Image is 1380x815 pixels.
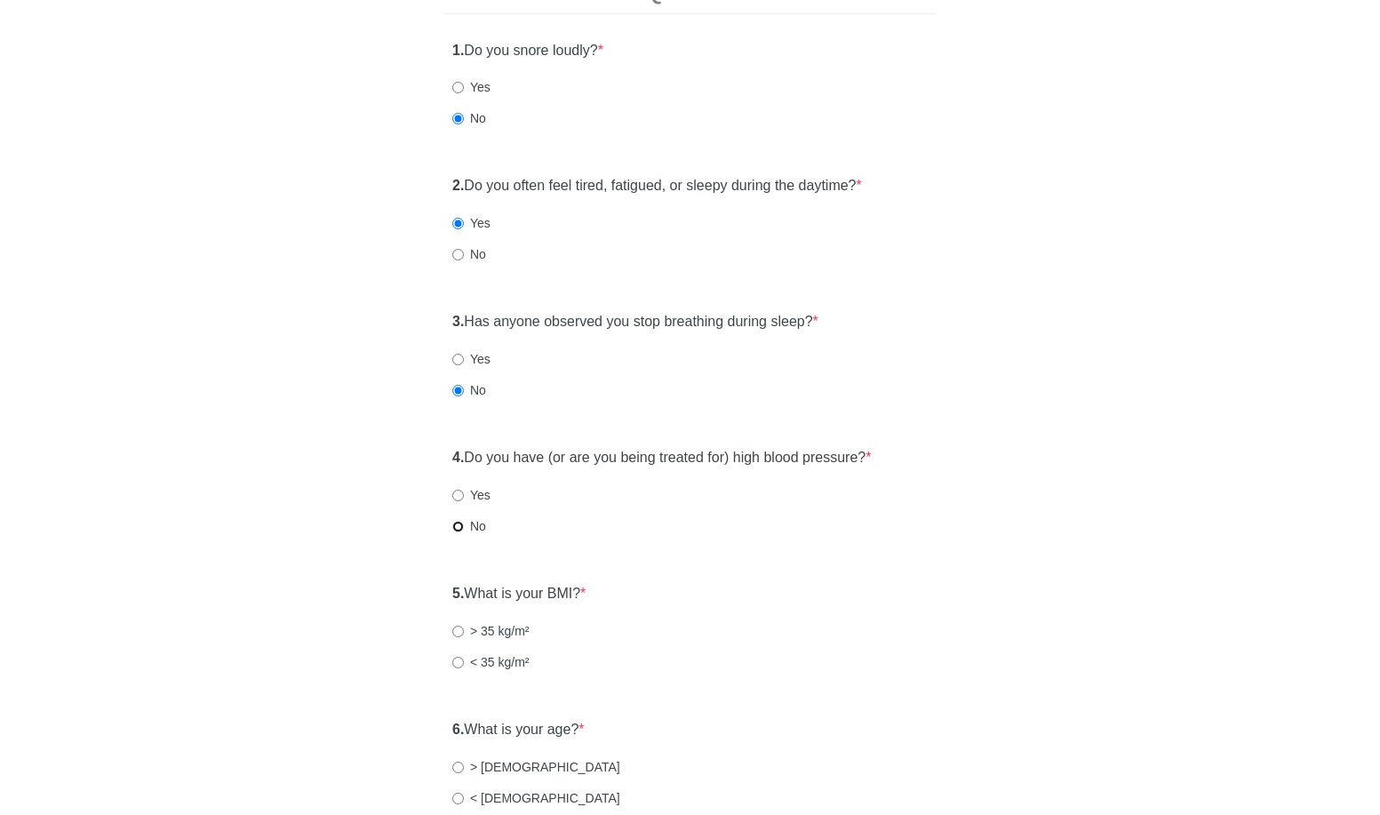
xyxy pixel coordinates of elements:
label: < 35 kg/m² [452,653,530,671]
label: Yes [452,214,491,232]
input: Yes [452,354,464,365]
strong: 1. [452,43,464,58]
label: No [452,245,486,263]
input: No [452,521,464,532]
label: Yes [452,78,491,96]
label: Yes [452,486,491,504]
input: > 35 kg/m² [452,626,464,637]
input: No [452,113,464,124]
label: What is your BMI? [452,584,586,604]
input: No [452,249,464,260]
label: No [452,381,486,399]
label: Yes [452,350,491,368]
label: Do you have (or are you being treated for) high blood pressure? [452,448,871,468]
input: No [452,385,464,396]
strong: 6. [452,722,464,737]
input: Yes [452,490,464,501]
label: Do you snore loudly? [452,41,603,61]
input: < 35 kg/m² [452,657,464,668]
label: What is your age? [452,720,585,740]
input: < [DEMOGRAPHIC_DATA] [452,793,464,804]
strong: 3. [452,314,464,329]
strong: 2. [452,178,464,193]
label: Has anyone observed you stop breathing during sleep? [452,312,818,332]
strong: 4. [452,450,464,465]
input: Yes [452,218,464,229]
label: > [DEMOGRAPHIC_DATA] [452,758,620,776]
input: Yes [452,82,464,93]
label: No [452,517,486,535]
label: < [DEMOGRAPHIC_DATA] [452,789,620,807]
input: > [DEMOGRAPHIC_DATA] [452,762,464,773]
label: No [452,109,486,127]
strong: 5. [452,586,464,601]
label: Do you often feel tired, fatigued, or sleepy during the daytime? [452,176,862,196]
label: > 35 kg/m² [452,622,530,640]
